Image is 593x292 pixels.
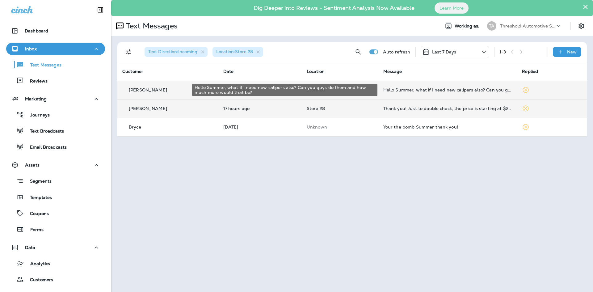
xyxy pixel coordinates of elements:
[383,49,410,54] p: Auto refresh
[383,106,512,111] div: Thank you! Just to double check, the price is starting at $29.99, is that correct?
[6,108,105,121] button: Journeys
[25,96,47,101] p: Marketing
[6,191,105,204] button: Templates
[435,2,469,14] button: Learn More
[236,7,432,9] p: Dig Deeper into Reviews - Sentiment Analysis Now Available
[223,69,234,74] span: Date
[129,106,167,111] p: [PERSON_NAME]
[25,245,36,250] p: Data
[24,112,50,118] p: Journeys
[352,46,364,58] button: Search Messages
[148,49,197,54] span: Text Direction : Incoming
[129,87,167,92] p: [PERSON_NAME]
[6,74,105,87] button: Reviews
[307,125,373,129] p: This customer does not have a last location and the phone number they messaged is not assigned to...
[25,163,40,167] p: Assets
[24,261,50,267] p: Analytics
[129,125,141,129] p: Bryce
[92,4,109,16] button: Collapse Sidebar
[25,46,37,51] p: Inbox
[6,58,105,71] button: Text Messages
[383,125,512,129] div: Your the bomb Summer thank you!
[122,46,135,58] button: Filters
[223,125,297,129] p: Sep 17, 2025 07:08 PM
[6,174,105,188] button: Segments
[24,145,67,150] p: Email Broadcasts
[24,195,52,201] p: Templates
[24,277,53,283] p: Customers
[216,49,253,54] span: Location : Store 28
[145,47,208,57] div: Text Direction:Incoming
[25,28,48,33] p: Dashboard
[455,23,481,29] span: Working as:
[6,43,105,55] button: Inbox
[576,20,587,32] button: Settings
[223,106,297,111] p: Sep 23, 2025 03:13 PM
[522,69,538,74] span: Replied
[6,257,105,270] button: Analytics
[6,273,105,286] button: Customers
[24,227,44,233] p: Forms
[6,140,105,153] button: Email Broadcasts
[24,78,48,84] p: Reviews
[24,62,61,68] p: Text Messages
[499,49,506,54] div: 1 - 3
[383,87,512,92] div: Hello Summer, what if I need new calipers also? Can you guys do them and how much more would that...
[6,241,105,254] button: Data
[582,2,588,12] button: Close
[24,179,52,185] p: Segments
[24,211,49,217] p: Coupons
[307,106,325,111] span: Store 28
[383,69,402,74] span: Message
[432,49,456,54] p: Last 7 Days
[6,223,105,236] button: Forms
[122,69,143,74] span: Customer
[6,93,105,105] button: Marketing
[6,124,105,137] button: Text Broadcasts
[192,84,377,96] div: Hello Summer, what if I need new calipers also? Can you guys do them and how much more would that...
[24,129,64,134] p: Text Broadcasts
[124,21,178,31] p: Text Messages
[500,23,556,28] p: Threshold Automotive Service dba Grease Monkey
[6,159,105,171] button: Assets
[212,47,263,57] div: Location:Store 28
[6,207,105,220] button: Coupons
[567,49,577,54] p: New
[487,21,496,31] div: TA
[307,69,325,74] span: Location
[6,25,105,37] button: Dashboard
